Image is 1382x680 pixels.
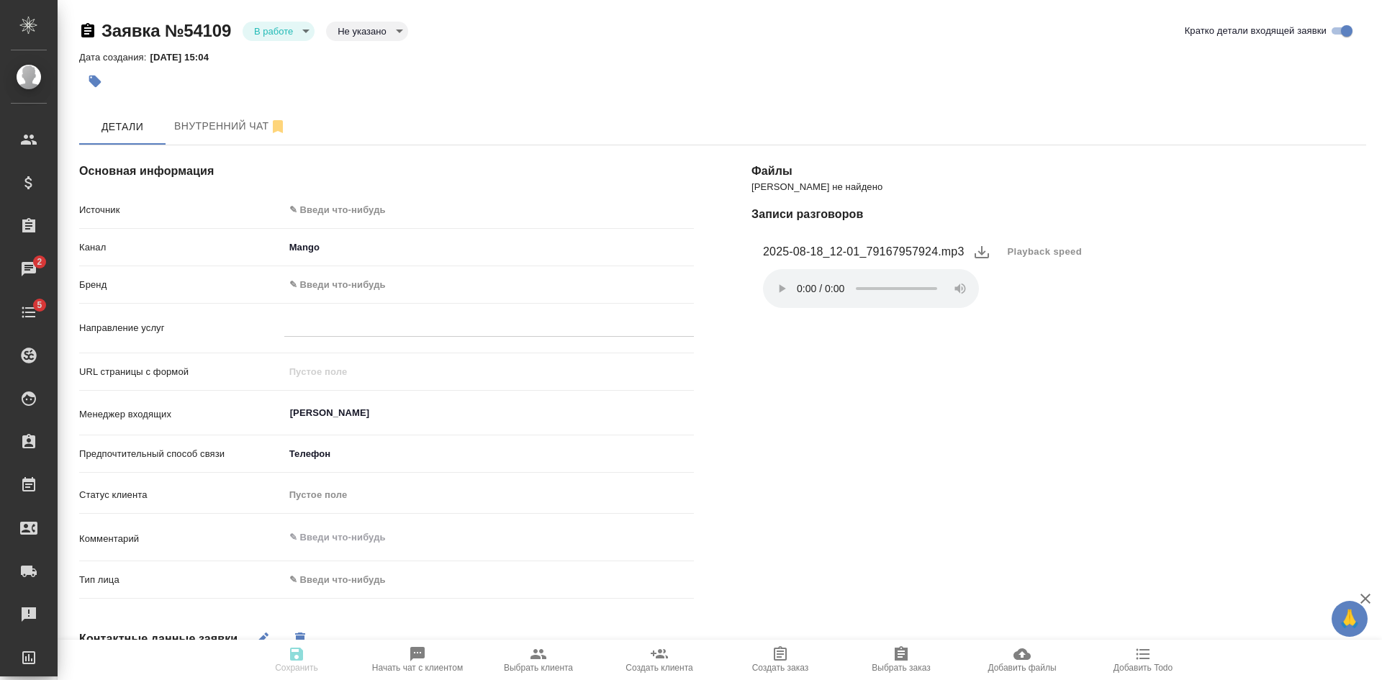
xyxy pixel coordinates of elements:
div: ✎ Введи что-нибудь [284,568,558,592]
a: 2 [4,251,54,287]
p: [PERSON_NAME] не найдено [751,180,1366,194]
span: Создать заказ [752,663,809,673]
button: 🙏 [1332,601,1368,637]
h4: Записи разговоров [751,206,1366,223]
span: Создать клиента [625,663,692,673]
span: Кратко детали входящей заявки [1185,24,1327,38]
p: Менеджер входящих [79,407,284,422]
p: Дата создания: [79,52,150,63]
button: Создать заказ [720,640,841,680]
a: Заявка №54109 [101,21,231,40]
a: 5 [4,294,54,330]
p: URL страницы с формой [79,365,284,379]
button: Playback [999,236,1091,268]
button: Добавить тэг [79,65,111,97]
figcaption: 2025-08-18_12-01_79167957924.mp3 [763,243,965,260]
p: Статус клиента [79,488,284,502]
h4: Файлы [751,163,1366,180]
h4: Основная информация [79,163,694,180]
span: Выбрать клиента [504,663,573,673]
p: Бренд [79,278,284,292]
div: Пустое поле [284,483,694,507]
button: download [965,235,999,269]
p: Комментарий [79,532,284,546]
span: 🙏 [1337,604,1362,634]
span: Добавить файлы [988,663,1056,673]
button: Выбрать заказ [841,640,962,680]
span: Сохранить [275,663,318,673]
button: Не указано [333,25,390,37]
div: Mango [284,235,694,260]
button: Скопировать ссылку [79,22,96,40]
button: Добавить Todo [1083,640,1203,680]
span: Добавить Todo [1114,663,1173,673]
svg: Отписаться [269,118,286,135]
button: Редактировать [245,622,279,656]
span: Детали [88,118,157,136]
div: ✎ Введи что-нибудь [284,198,694,222]
div: Телефон [284,442,694,466]
span: Выбрать заказ [872,663,930,673]
div: Пустое поле [289,488,677,502]
button: В работе [250,25,297,37]
div: В работе [326,22,407,41]
p: [DATE] 15:04 [150,52,220,63]
button: Выбрать клиента [478,640,599,680]
div: ✎ Введи что-нибудь [284,273,694,297]
div: ✎ Введи что-нибудь [289,573,541,587]
span: Начать чат с клиентом [372,663,463,673]
div: ✎ Введи что-нибудь [289,203,677,217]
p: Канал [79,240,284,255]
p: Источник [79,203,284,217]
h4: Контактные данные заявки [79,630,238,648]
button: Добавить файлы [962,640,1083,680]
button: Начать чат с клиентом [357,640,478,680]
p: Направление услуг [79,321,284,335]
button: Создать клиента [599,640,720,680]
div: ✎ Введи что-нибудь [289,278,677,292]
button: Сохранить [236,640,357,680]
button: Удалить [283,622,317,656]
div: В работе [243,22,315,41]
span: 5 [28,298,50,312]
audio: Ваш браузер не поддерживает элемент . [763,269,979,308]
input: Пустое поле [284,361,694,382]
p: Тип лица [79,573,284,587]
span: Внутренний чат [174,117,286,135]
button: Open [686,412,689,414]
span: 2 [28,255,50,269]
span: Playback speed [1008,245,1083,259]
p: Предпочтительный способ связи [79,447,284,461]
